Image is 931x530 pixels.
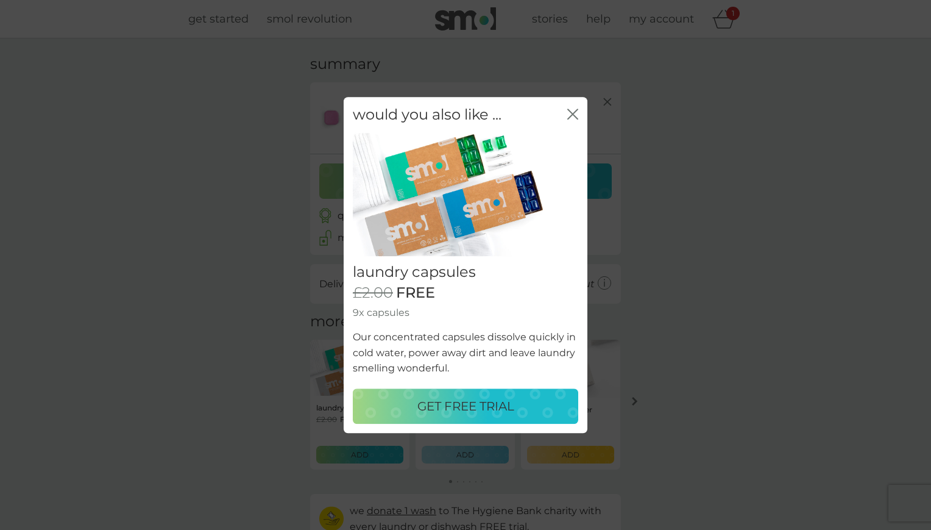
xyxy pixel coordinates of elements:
p: Our concentrated capsules dissolve quickly in cold water, power away dirt and leave laundry smell... [353,329,578,376]
button: GET FREE TRIAL [353,389,578,424]
span: FREE [396,284,435,302]
p: GET FREE TRIAL [417,396,514,416]
span: £2.00 [353,284,393,302]
p: 9x capsules [353,305,578,321]
h2: would you also like ... [353,106,501,124]
button: close [567,109,578,121]
h2: laundry capsules [353,263,578,281]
